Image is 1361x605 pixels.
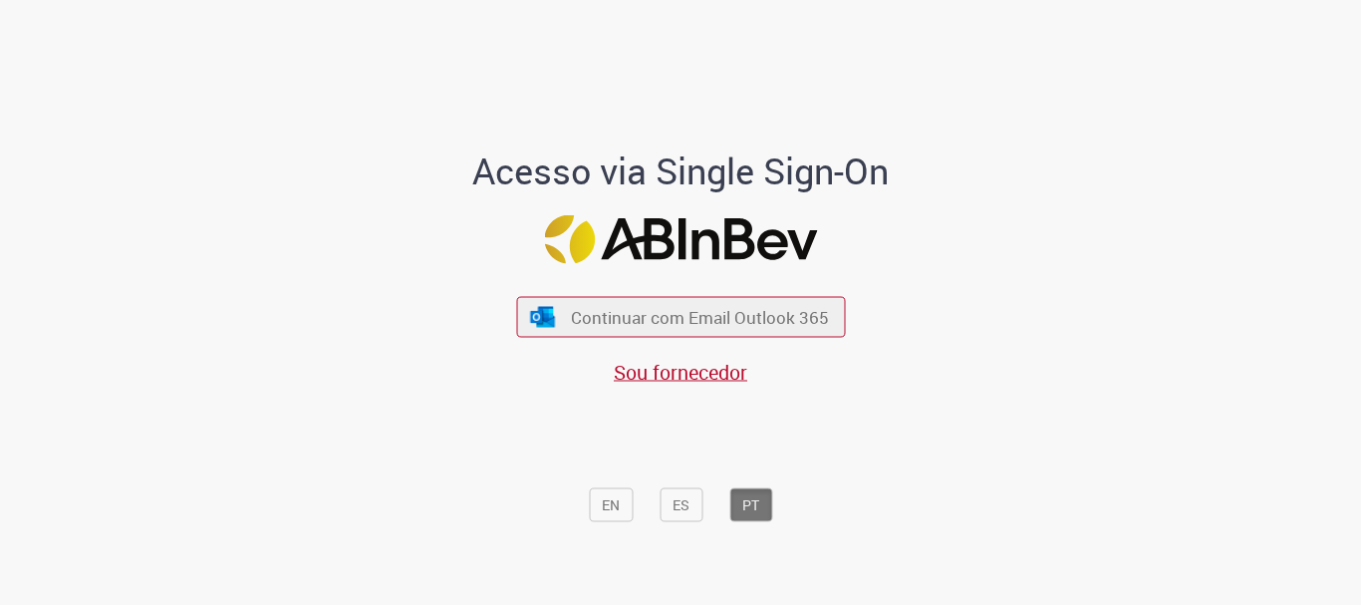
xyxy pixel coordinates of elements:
button: ícone Azure/Microsoft 360 Continuar com Email Outlook 365 [516,297,845,338]
button: PT [729,488,772,522]
img: Logo ABInBev [544,215,817,264]
h1: Acesso via Single Sign-On [405,151,957,191]
a: Sou fornecedor [614,359,747,386]
button: ES [660,488,702,522]
img: ícone Azure/Microsoft 360 [529,306,557,327]
span: Continuar com Email Outlook 365 [571,306,829,329]
button: EN [589,488,633,522]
